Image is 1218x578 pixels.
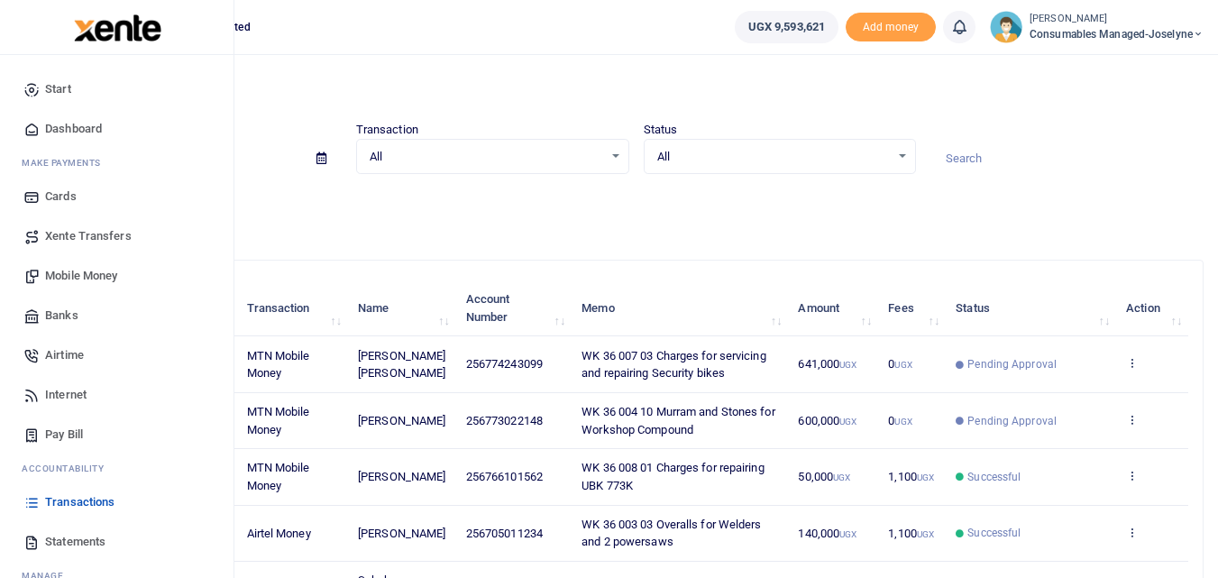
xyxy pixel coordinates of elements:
small: UGX [894,360,911,370]
span: 0 [888,357,911,371]
span: 600,000 [798,414,856,427]
span: 140,000 [798,527,856,540]
span: WK 36 004 10 Murram and Stones for Workshop Compound [582,405,774,436]
span: 50,000 [798,470,850,483]
img: profile-user [990,11,1022,43]
span: 256774243099 [466,357,543,371]
a: Pay Bill [14,415,219,454]
span: 0 [888,414,911,427]
span: WK 36 003 03 Overalls for Welders and 2 powersaws [582,518,761,549]
span: Add money [846,13,936,42]
span: Start [45,80,71,98]
span: Mobile Money [45,267,117,285]
li: Toup your wallet [846,13,936,42]
span: MTN Mobile Money [247,461,310,492]
a: Statements [14,522,219,562]
img: logo-large [74,14,161,41]
th: Fees: activate to sort column ascending [878,280,946,336]
span: Internet [45,386,87,404]
span: [PERSON_NAME] [358,414,445,427]
small: UGX [839,529,856,539]
span: Transactions [45,493,114,511]
input: Search [930,143,1204,174]
span: Cards [45,188,77,206]
a: Transactions [14,482,219,522]
th: Status: activate to sort column ascending [946,280,1116,336]
span: Airtel Money [247,527,311,540]
a: Cards [14,177,219,216]
span: Successful [967,469,1021,485]
a: profile-user [PERSON_NAME] Consumables managed-Joselyne [990,11,1204,43]
span: 1,100 [888,470,934,483]
a: UGX 9,593,621 [735,11,838,43]
span: Pending Approval [967,356,1057,372]
a: Xente Transfers [14,216,219,256]
span: Successful [967,525,1021,541]
th: Account Number: activate to sort column ascending [456,280,572,336]
li: M [14,149,219,177]
th: Amount: activate to sort column ascending [788,280,878,336]
a: Start [14,69,219,109]
span: Banks [45,307,78,325]
a: Airtime [14,335,219,375]
small: [PERSON_NAME] [1030,12,1204,27]
span: 256766101562 [466,470,543,483]
span: UGX 9,593,621 [748,18,825,36]
span: Pending Approval [967,413,1057,429]
th: Action: activate to sort column ascending [1116,280,1188,336]
span: [PERSON_NAME] [PERSON_NAME] [358,349,445,381]
small: UGX [917,529,934,539]
span: Airtime [45,346,84,364]
th: Memo: activate to sort column ascending [572,280,788,336]
a: Mobile Money [14,256,219,296]
label: Status [644,121,678,139]
h4: Transactions [69,78,1204,97]
li: Wallet ballance [728,11,846,43]
span: MTN Mobile Money [247,405,310,436]
small: UGX [917,472,934,482]
span: [PERSON_NAME] [358,470,445,483]
span: Consumables managed-Joselyne [1030,26,1204,42]
small: UGX [839,417,856,427]
span: Statements [45,533,105,551]
span: 256773022148 [466,414,543,427]
span: 256705011234 [466,527,543,540]
th: Transaction: activate to sort column ascending [236,280,348,336]
small: UGX [894,417,911,427]
span: 641,000 [798,357,856,371]
span: countability [35,462,104,475]
span: Xente Transfers [45,227,132,245]
a: Dashboard [14,109,219,149]
a: Banks [14,296,219,335]
a: Internet [14,375,219,415]
span: Dashboard [45,120,102,138]
p: Download [69,196,1204,215]
span: [PERSON_NAME] [358,527,445,540]
li: Ac [14,454,219,482]
span: 1,100 [888,527,934,540]
small: UGX [839,360,856,370]
span: WK 36 007 03 Charges for servicing and repairing Security bikes [582,349,765,381]
small: UGX [833,472,850,482]
span: All [370,148,603,166]
a: Add money [846,19,936,32]
span: ake Payments [31,156,101,170]
span: All [657,148,891,166]
a: logo-small logo-large logo-large [72,20,161,33]
th: Name: activate to sort column ascending [348,280,456,336]
span: WK 36 008 01 Charges for repairing UBK 773K [582,461,764,492]
label: Transaction [356,121,418,139]
span: MTN Mobile Money [247,349,310,381]
span: Pay Bill [45,426,83,444]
